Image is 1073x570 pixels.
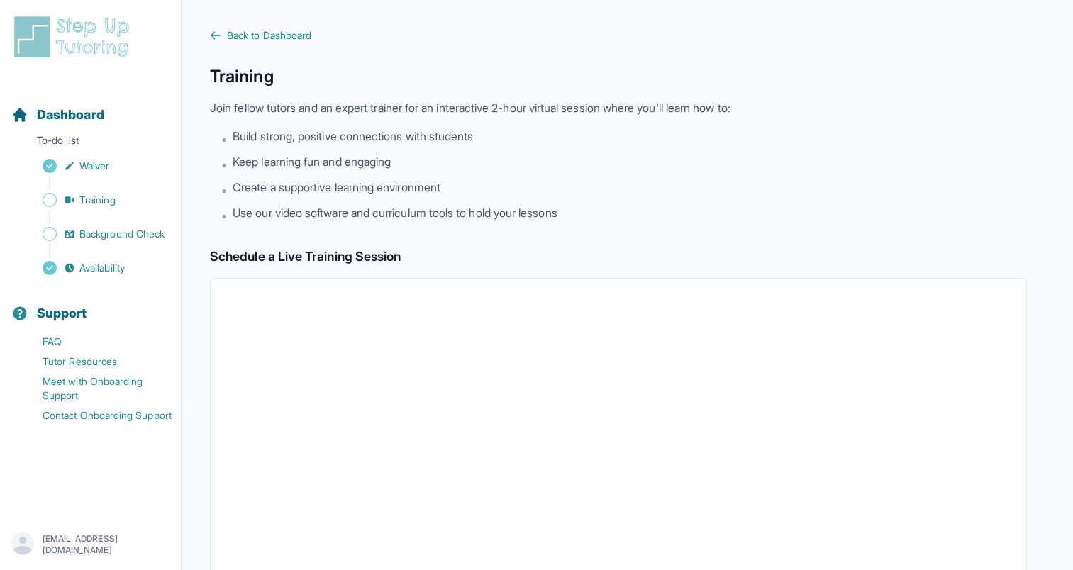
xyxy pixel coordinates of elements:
span: • [221,207,227,224]
a: Dashboard [11,105,104,125]
a: Meet with Onboarding Support [11,371,181,406]
span: • [221,130,227,147]
span: Waiver [79,159,109,173]
a: Training [11,190,181,210]
h2: Schedule a Live Training Session [210,247,1027,267]
a: Availability [11,258,181,278]
span: Back to Dashboard [227,28,311,43]
a: Tutor Resources [11,352,181,371]
span: Background Check [79,227,165,241]
button: Support [6,281,175,329]
span: Dashboard [37,105,104,125]
h1: Training [210,65,1027,88]
a: Back to Dashboard [210,28,1027,43]
p: To-do list [6,133,175,153]
span: Use our video software and curriculum tools to hold your lessons [233,204,557,221]
span: Support [37,303,87,323]
span: Availability [79,261,125,275]
p: [EMAIL_ADDRESS][DOMAIN_NAME] [43,533,169,556]
span: Training [79,193,116,207]
button: [EMAIL_ADDRESS][DOMAIN_NAME] [11,532,169,557]
a: Contact Onboarding Support [11,406,181,425]
a: Waiver [11,156,181,176]
p: Join fellow tutors and an expert trainer for an interactive 2-hour virtual session where you'll l... [210,99,1027,116]
span: • [221,181,227,199]
span: Build strong, positive connections with students [233,128,473,145]
a: Background Check [11,224,181,244]
a: FAQ [11,332,181,352]
span: Keep learning fun and engaging [233,153,391,170]
span: Create a supportive learning environment [233,179,440,196]
span: • [221,156,227,173]
img: logo [11,14,138,60]
button: Dashboard [6,82,175,130]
